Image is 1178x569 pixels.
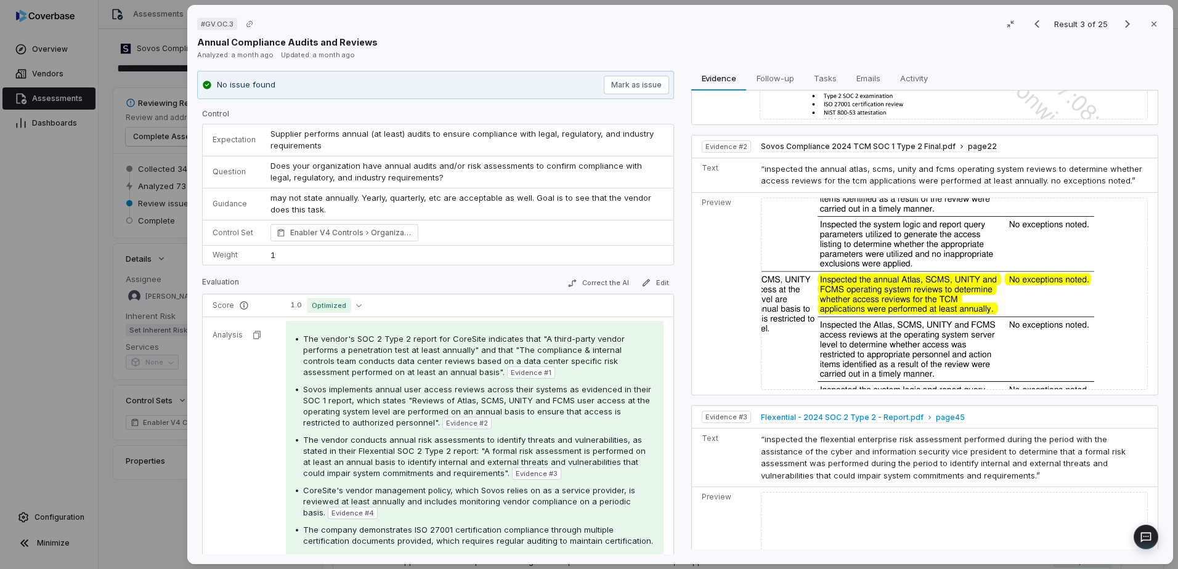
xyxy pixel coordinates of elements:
[705,142,747,151] span: Evidence # 2
[692,192,756,395] td: Preview
[761,434,1126,480] span: “inspected the flexential enterprise risk assessment performed during the period with the assista...
[895,70,933,86] span: Activity
[516,469,558,478] span: Evidence # 3
[303,525,653,546] span: The company demonstrates ISO 27001 certification compliance through multiple certification docume...
[761,142,997,152] button: Sovos Compliance 2024 TCM SOC 1 Type 2 Final.pdfpage22
[213,228,256,238] p: Control Set
[809,70,842,86] span: Tasks
[213,135,256,145] p: Expectation
[307,298,351,313] span: Optimized
[761,198,1148,390] img: ed09ee1b1f6a4eb98fa53c4e7d14a40d_original.jpg_w1200.jpg
[692,429,756,487] td: Text
[604,76,669,94] button: Mark as issue
[511,368,551,377] span: Evidence # 1
[303,485,635,517] span: CoreSite's vendor management policy, which Sovos relies on as a service provider, is reviewed at ...
[936,413,965,422] span: page 45
[213,199,256,209] p: Guidance
[563,276,634,291] button: Correct the AI
[1054,17,1110,31] p: Result 3 of 25
[270,129,656,151] span: Supplier performs annual (at least) audits to ensure compliance with legal, regulatory, and indus...
[636,275,674,290] button: Edit
[968,142,997,151] span: page 22
[281,50,355,59] span: Updated: a month ago
[1025,17,1049,31] button: Previous result
[202,109,674,124] p: Control
[1115,17,1140,31] button: Next result
[303,435,646,478] span: The vendor conducts annual risk assessments to identify threats and vulnerabilities, as stated in...
[331,508,374,518] span: Evidence # 4
[761,142,956,151] span: Sovos Compliance 2024 TCM SOC 1 Type 2 Final.pdf
[270,161,644,183] span: Does your organization have annual audits and/or risk assessments to confirm compliance with lega...
[286,298,367,313] button: 1.0Optimized
[303,384,651,427] span: Sovos implements annual user access reviews across their systems as evidenced in their SOC 1 repo...
[270,192,664,216] p: may not state annually. Yearly, quarterly, etc are acceptable as well. Goal is to see that the ve...
[213,301,271,310] p: Score
[851,70,885,86] span: Emails
[446,418,488,428] span: Evidence # 2
[270,250,275,260] span: 1
[217,79,275,91] p: No issue found
[705,412,747,422] span: Evidence # 3
[761,413,965,423] button: Flexential - 2024 SOC 2 Type 2 - Report.pdfpage45
[213,250,256,260] p: Weight
[201,19,234,29] span: # GV.OC.3
[213,330,243,340] p: Analysis
[290,227,412,239] span: Enabler V4 Controls Organizational Context
[303,334,625,377] span: The vendor's SOC 2 Type 2 report for CoreSite indicates that "A third-party vendor performs a pen...
[761,413,924,422] span: Flexential - 2024 SOC 2 Type 2 - Report.pdf
[202,277,239,292] p: Evaluation
[238,13,261,35] button: Copy link
[761,164,1142,186] span: “inspected the annual atlas, scms, unity and fcms operating system reviews to determine whether a...
[692,158,756,192] td: Text
[752,70,799,86] span: Follow-up
[197,50,274,59] span: Analyzed: a month ago
[213,167,256,177] p: Question
[697,70,741,86] span: Evidence
[197,36,378,49] p: Annual Compliance Audits and Reviews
